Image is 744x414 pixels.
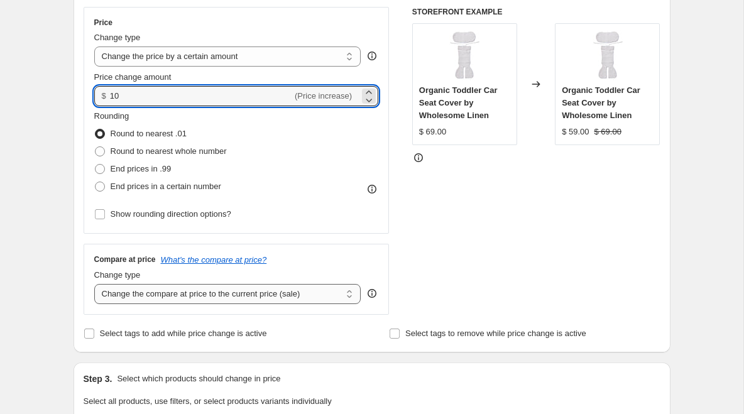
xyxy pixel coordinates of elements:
span: $ 69.00 [594,127,621,136]
span: Rounding [94,111,129,121]
span: $ [102,91,106,101]
div: help [366,287,378,300]
input: -10.00 [110,86,292,106]
p: Select which products should change in price [117,373,280,385]
span: Select all products, use filters, or select products variants individually [84,396,332,406]
h3: Price [94,18,112,28]
span: Change type [94,33,141,42]
span: Select tags to remove while price change is active [405,329,586,338]
span: Show rounding direction options? [111,209,231,219]
span: Select tags to add while price change is active [100,329,267,338]
span: End prices in a certain number [111,182,221,191]
img: Wholesome_Linen_Products_WebFront-2_27eefdd5-d87c-49e9-9f5c-83c18041561f_80x.jpg [583,30,633,80]
span: Round to nearest .01 [111,129,187,138]
h3: Compare at price [94,254,156,264]
span: End prices in .99 [111,164,172,173]
span: Price change amount [94,72,172,82]
div: help [366,50,378,62]
h6: STOREFRONT EXAMPLE [412,7,660,17]
span: $ 69.00 [419,127,446,136]
span: (Price increase) [295,91,352,101]
span: Organic Toddler Car Seat Cover by Wholesome Linen [419,85,498,120]
span: Organic Toddler Car Seat Cover by Wholesome Linen [562,85,640,120]
img: Wholesome_Linen_Products_WebFront-2_27eefdd5-d87c-49e9-9f5c-83c18041561f_80x.jpg [439,30,490,80]
button: What's the compare at price? [161,255,267,264]
span: Round to nearest whole number [111,146,227,156]
h2: Step 3. [84,373,112,385]
span: $ 59.00 [562,127,589,136]
span: Change type [94,270,141,280]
